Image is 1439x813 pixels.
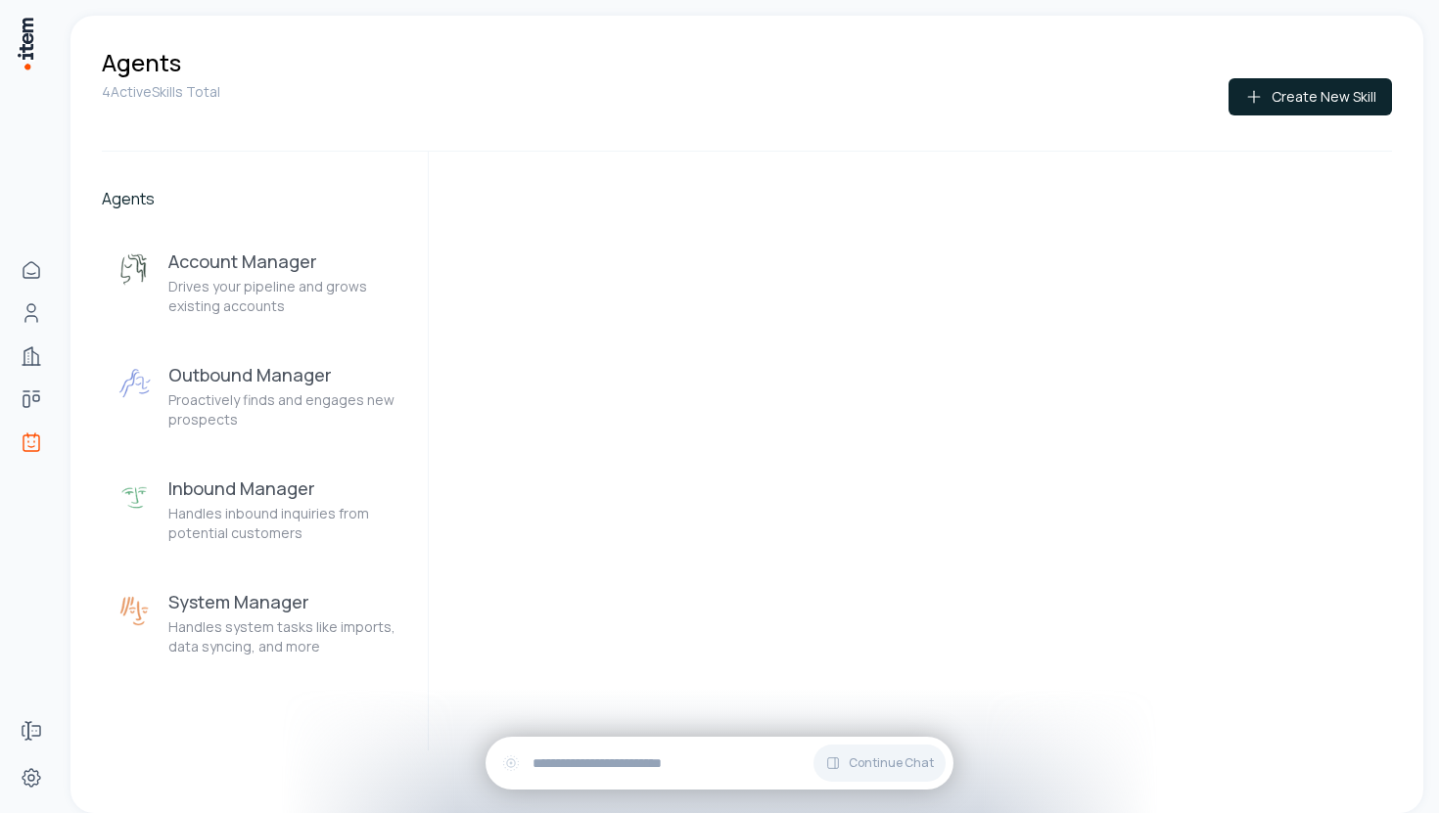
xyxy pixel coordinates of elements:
a: Companies [12,337,51,376]
button: System ManagerSystem ManagerHandles system tasks like imports, data syncing, and more [102,574,416,672]
p: Handles inbound inquiries from potential customers [168,504,400,543]
p: Handles system tasks like imports, data syncing, and more [168,617,400,656]
img: Outbound Manager [117,367,153,402]
a: Contacts [12,294,51,333]
a: Settings [12,758,51,797]
button: Continue Chat [813,745,946,782]
div: Continue Chat [486,737,953,790]
a: Agents [12,423,51,462]
a: deals [12,380,51,419]
button: Account ManagerAccount ManagerDrives your pipeline and grows existing accounts [102,234,416,332]
a: Home [12,250,51,290]
p: Drives your pipeline and grows existing accounts [168,277,400,316]
img: Item Brain Logo [16,16,35,71]
p: Proactively finds and engages new prospects [168,390,400,429]
p: 4 Active Skills Total [102,82,220,102]
button: Create New Skill [1229,78,1392,115]
h3: Inbound Manager [168,476,400,500]
h2: Agents [102,187,416,210]
img: Account Manager [117,253,153,289]
h3: System Manager [168,590,400,613]
button: Inbound ManagerInbound ManagerHandles inbound inquiries from potential customers [102,461,416,559]
span: Continue Chat [849,755,934,771]
h3: Account Manager [168,249,400,273]
a: Forms [12,711,51,750]
button: Outbound ManagerOutbound ManagerProactively finds and engages new prospects [102,347,416,445]
img: System Manager [117,594,153,629]
h3: Outbound Manager [168,363,400,386]
h1: Agents [102,47,181,78]
img: Inbound Manager [117,480,153,516]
